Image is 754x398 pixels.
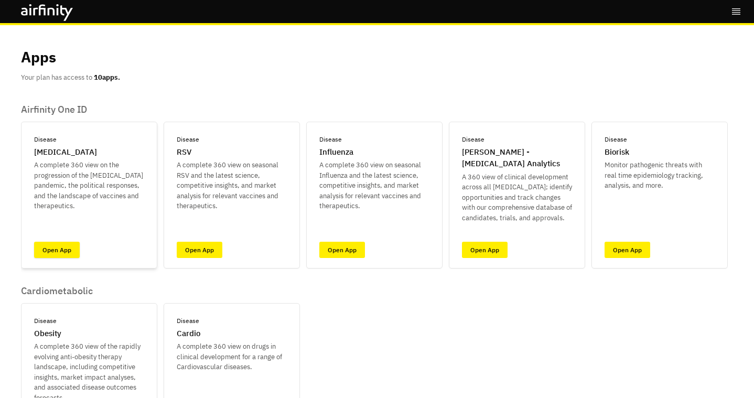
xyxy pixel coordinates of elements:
[177,135,199,144] p: Disease
[34,160,144,211] p: A complete 360 view on the progression of the [MEDICAL_DATA] pandemic, the political responses, a...
[21,72,120,83] p: Your plan has access to
[21,285,300,297] p: Cardiometabolic
[319,146,353,158] p: Influenza
[34,316,57,326] p: Disease
[34,146,97,158] p: [MEDICAL_DATA]
[462,242,508,258] a: Open App
[177,341,287,372] p: A complete 360 view on drugs in clinical development for a range of Cardiovascular diseases.
[319,160,429,211] p: A complete 360 view on seasonal Influenza and the latest science, competitive insights, and marke...
[605,242,650,258] a: Open App
[21,46,56,68] p: Apps
[319,135,342,144] p: Disease
[177,328,200,340] p: Cardio
[462,172,572,223] p: A 360 view of clinical development across all [MEDICAL_DATA]; identify opportunities and track ch...
[605,160,715,191] p: Monitor pathogenic threats with real time epidemiology tracking, analysis, and more.
[34,328,61,340] p: Obesity
[319,242,365,258] a: Open App
[177,316,199,326] p: Disease
[605,146,629,158] p: Biorisk
[177,160,287,211] p: A complete 360 view on seasonal RSV and the latest science, competitive insights, and market anal...
[34,135,57,144] p: Disease
[34,242,80,258] a: Open App
[21,104,728,115] p: Airfinity One ID
[462,135,484,144] p: Disease
[177,242,222,258] a: Open App
[94,73,120,82] b: 10 apps.
[462,146,572,170] p: [PERSON_NAME] - [MEDICAL_DATA] Analytics
[177,146,191,158] p: RSV
[605,135,627,144] p: Disease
